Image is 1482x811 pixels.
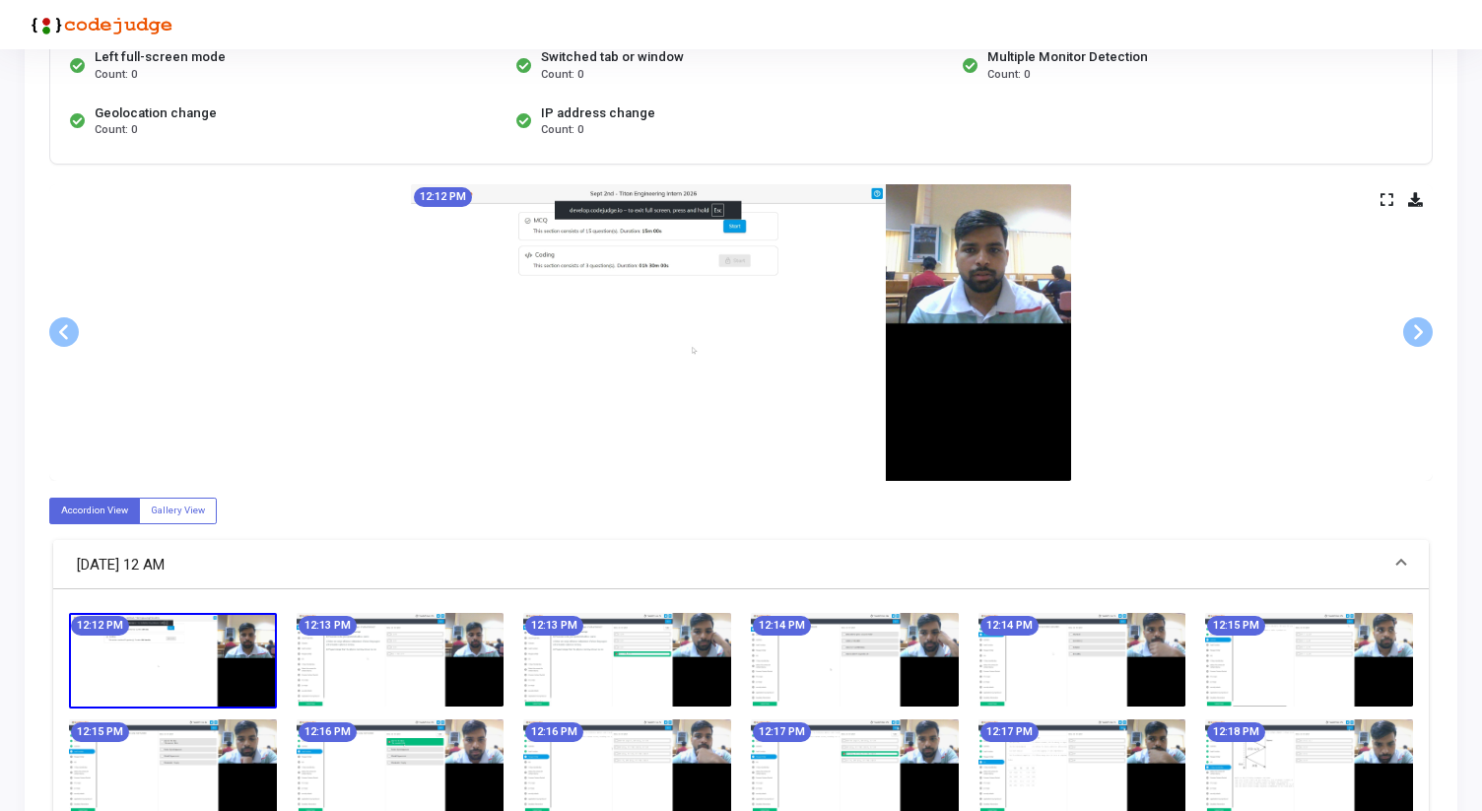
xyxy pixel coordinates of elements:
mat-chip: 12:16 PM [299,722,357,742]
div: Left full-screen mode [95,47,226,67]
img: screenshot-1756795487031.jpeg [978,613,1186,707]
mat-chip: 12:14 PM [753,616,811,636]
img: screenshot-1756795516661.jpeg [1205,613,1413,707]
img: screenshot-1756795367027.jpeg [411,184,1071,481]
mat-chip: 12:17 PM [980,722,1039,742]
img: screenshot-1756795367027.jpeg [69,613,277,709]
img: screenshot-1756795396889.jpeg [297,613,505,707]
span: Count: 0 [987,67,1030,84]
label: Accordion View [49,498,140,524]
img: screenshot-1756795427025.jpeg [523,613,731,707]
mat-panel-title: [DATE] 12 AM [77,554,1381,576]
mat-chip: 12:15 PM [1207,616,1265,636]
mat-chip: 12:17 PM [753,722,811,742]
div: Multiple Monitor Detection [987,47,1148,67]
mat-chip: 12:15 PM [71,722,129,742]
mat-chip: 12:13 PM [299,616,357,636]
mat-chip: 12:13 PM [525,616,583,636]
span: Count: 0 [541,122,583,139]
mat-chip: 12:12 PM [414,187,472,207]
img: screenshot-1756795457060.jpeg [751,613,959,707]
mat-chip: 12:12 PM [71,616,129,636]
mat-chip: 12:18 PM [1207,722,1265,742]
img: logo [25,5,172,44]
span: Count: 0 [95,122,137,139]
label: Gallery View [139,498,217,524]
span: Count: 0 [95,67,137,84]
mat-chip: 12:14 PM [980,616,1039,636]
mat-chip: 12:16 PM [525,722,583,742]
div: IP address change [541,103,655,123]
div: Geolocation change [95,103,217,123]
div: Switched tab or window [541,47,684,67]
span: Count: 0 [541,67,583,84]
mat-expansion-panel-header: [DATE] 12 AM [53,540,1429,589]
